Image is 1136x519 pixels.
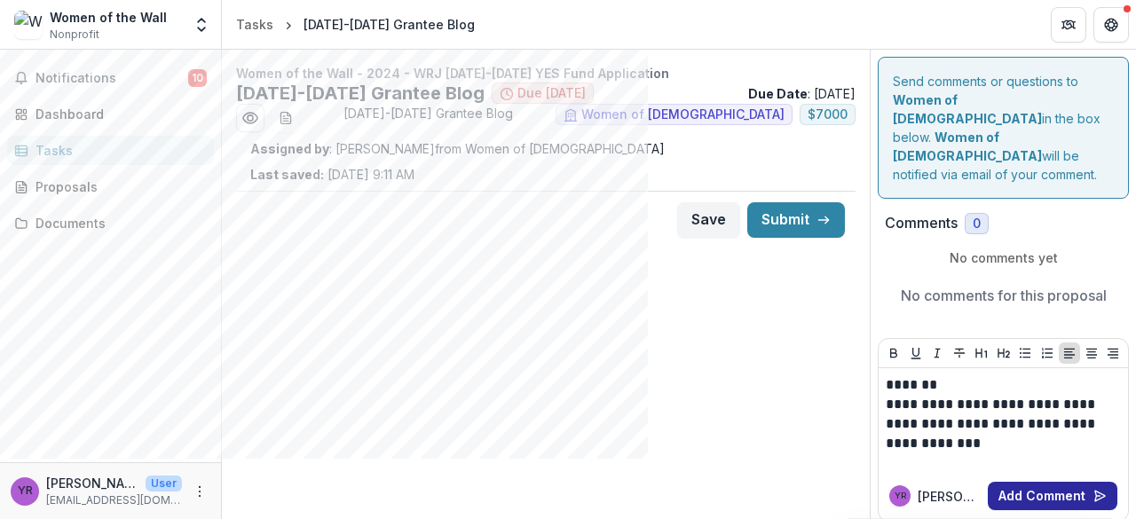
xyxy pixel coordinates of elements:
[35,177,200,196] div: Proposals
[250,167,324,182] strong: Last saved:
[35,141,200,160] div: Tasks
[747,202,845,238] button: Submit
[927,342,948,364] button: Italicize
[7,172,214,201] a: Proposals
[971,342,992,364] button: Heading 1
[50,27,99,43] span: Nonprofit
[677,202,740,238] button: Save
[18,485,33,497] div: Yochi Rapperport
[517,86,586,101] span: Due [DATE]
[1037,342,1058,364] button: Ordered List
[993,342,1014,364] button: Heading 2
[50,8,167,27] div: Women of the Wall
[189,7,214,43] button: Open entity switcher
[893,130,1042,163] strong: Women of [DEMOGRAPHIC_DATA]
[7,208,214,238] a: Documents
[46,474,138,492] p: [PERSON_NAME]
[1102,342,1124,364] button: Align Right
[918,487,981,506] p: [PERSON_NAME]
[304,15,475,34] div: [DATE]-[DATE] Grantee Blog
[343,104,513,132] span: [DATE]-[DATE] Grantee Blog
[236,64,856,83] p: Women of the Wall - 2024 - WRJ [DATE]-[DATE] YES Fund Application
[236,83,485,104] h2: [DATE]-[DATE] Grantee Blog
[229,12,482,37] nav: breadcrumb
[272,104,300,132] button: download-word-button
[905,342,927,364] button: Underline
[581,107,785,122] span: Women of [DEMOGRAPHIC_DATA]
[893,92,1042,126] strong: Women of [DEMOGRAPHIC_DATA]
[250,165,414,184] p: [DATE] 9:11 AM
[808,107,848,122] span: $ 7000
[46,492,182,508] p: [EMAIL_ADDRESS][DOMAIN_NAME]
[748,86,808,101] strong: Due Date
[250,139,841,158] p: : [PERSON_NAME] from Women of [DEMOGRAPHIC_DATA]
[7,64,214,92] button: Notifications10
[250,141,329,156] strong: Assigned by
[1059,342,1080,364] button: Align Left
[1051,7,1086,43] button: Partners
[236,15,273,34] div: Tasks
[35,105,200,123] div: Dashboard
[1081,342,1102,364] button: Align Center
[35,71,188,86] span: Notifications
[229,12,280,37] a: Tasks
[885,215,958,232] h2: Comments
[895,491,906,500] div: Yochi Rapperport
[7,136,214,165] a: Tasks
[973,216,981,232] span: 0
[7,99,214,129] a: Dashboard
[189,481,210,502] button: More
[35,214,200,232] div: Documents
[901,285,1107,306] p: No comments for this proposal
[748,84,856,103] p: : [DATE]
[1093,7,1129,43] button: Get Help
[885,248,1122,267] p: No comments yet
[1014,342,1036,364] button: Bullet List
[236,104,264,132] button: Preview 05ba35dc-bd78-4fe9-b482-5f0d982125d6.pdf
[878,57,1129,199] div: Send comments or questions to in the box below. will be notified via email of your comment.
[188,69,207,87] span: 10
[883,342,904,364] button: Bold
[949,342,970,364] button: Strike
[146,476,182,491] p: User
[14,11,43,39] img: Women of the Wall
[988,482,1117,510] button: Add Comment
